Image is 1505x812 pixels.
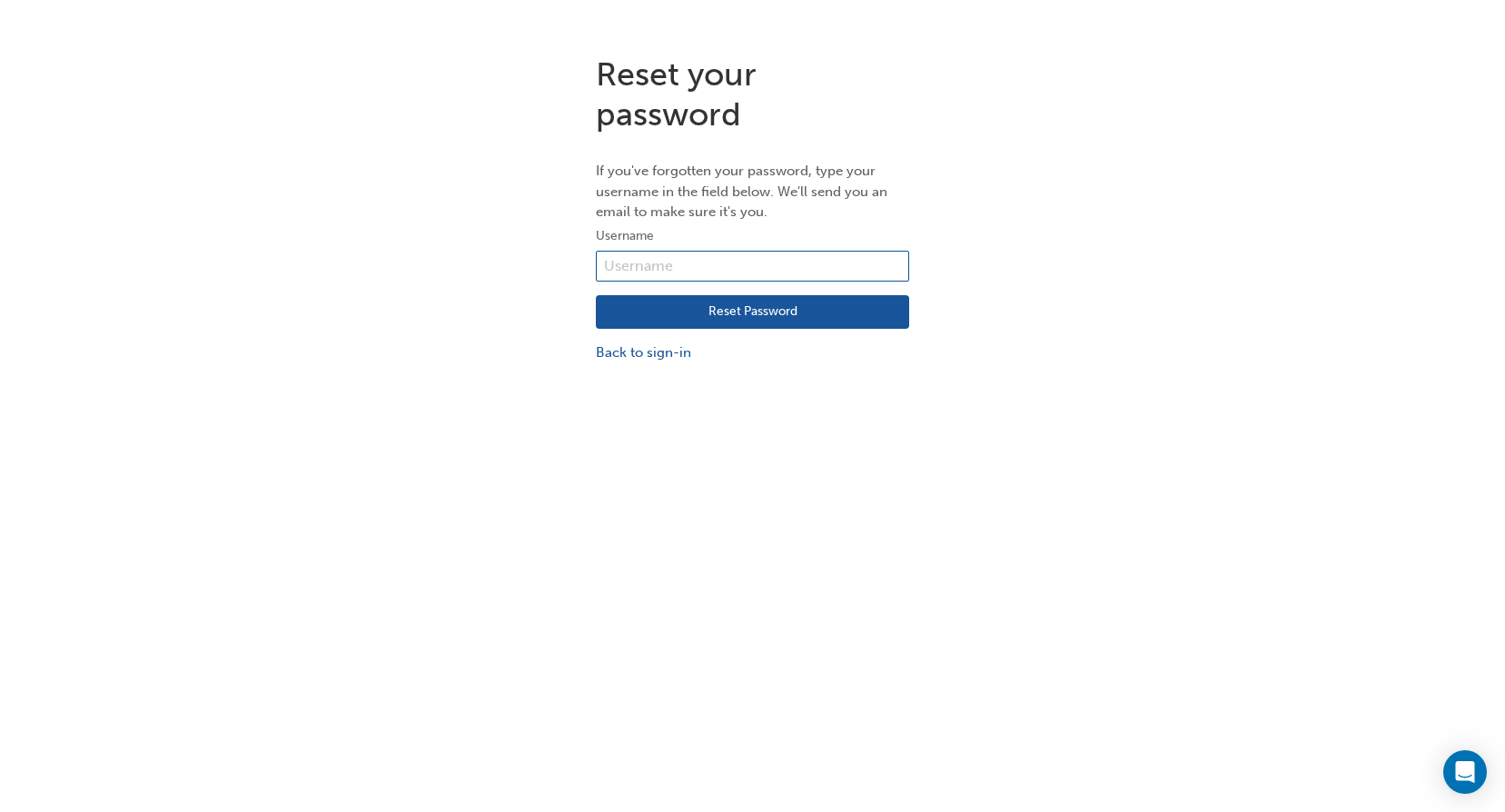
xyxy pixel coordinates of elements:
[1443,750,1487,794] div: Open Intercom Messenger
[596,295,909,330] button: Reset Password
[596,342,909,363] a: Back to sign-in
[596,225,909,247] label: Username
[596,54,909,134] h1: Reset your password
[596,161,909,223] p: If you've forgotten your password, type your username in the field below. We'll send you an email...
[596,251,909,282] input: Username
